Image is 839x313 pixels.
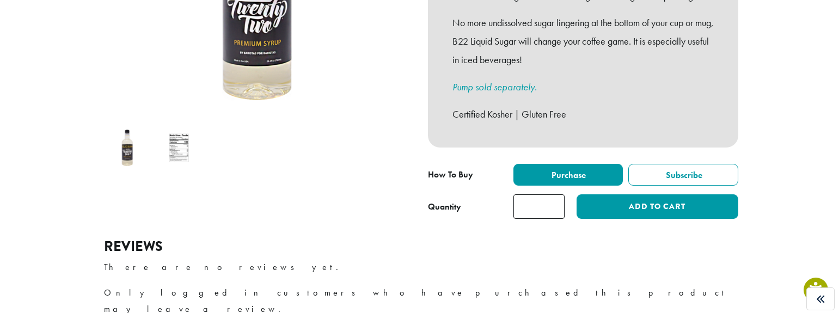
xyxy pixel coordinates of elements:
[513,194,565,219] input: Product quantity
[41,64,97,71] div: Domain Overview
[17,28,26,37] img: website_grey.svg
[157,126,200,169] img: Barista 22 Liquid Sugar Syrup - Image 2
[577,194,738,219] button: Add to cart
[550,169,586,181] span: Purchase
[28,28,120,37] div: Domain: [DOMAIN_NAME]
[452,81,537,93] a: Pump sold separately.
[29,63,38,72] img: tab_domain_overview_orange.svg
[428,200,461,213] div: Quantity
[428,169,473,180] span: How To Buy
[17,17,26,26] img: logo_orange.svg
[452,105,714,124] p: Certified Kosher | Gluten Free
[106,126,149,169] img: Barista 22 Liquid Sugar Syrup
[452,14,714,69] p: No more undissolved sugar lingering at the bottom of your cup or mug, B22 Liquid Sugar will chang...
[104,259,736,275] p: There are no reviews yet.
[664,169,702,181] span: Subscribe
[120,64,183,71] div: Keywords by Traffic
[104,238,736,255] h2: Reviews
[108,63,117,72] img: tab_keywords_by_traffic_grey.svg
[30,17,53,26] div: v 4.0.25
